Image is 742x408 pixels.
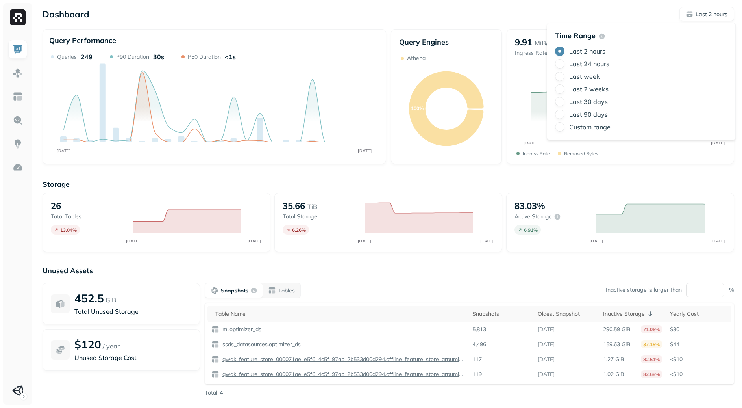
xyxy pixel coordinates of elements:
[211,341,219,348] img: table
[13,139,23,149] img: Insights
[538,341,555,348] p: [DATE]
[74,353,192,362] p: Unused Storage Cost
[603,326,631,333] p: 290.59 GiB
[211,356,219,363] img: table
[472,326,486,333] p: 5,813
[221,326,261,333] p: ml.optimizer_ds
[221,341,301,348] p: ssds_datasources.optimizer_ds
[103,341,120,351] p: / year
[472,310,530,318] div: Snapshots
[74,291,104,305] p: 452.5
[225,53,236,61] p: <1s
[538,326,555,333] p: [DATE]
[358,148,372,153] tspan: [DATE]
[472,371,482,378] p: 119
[514,200,545,211] p: 83.03%
[278,287,295,294] p: Tables
[711,140,725,145] tspan: [DATE]
[641,340,662,348] p: 37.15%
[283,213,357,220] p: Total storage
[569,110,608,118] label: Last 90 days
[219,341,301,348] a: ssds_datasources.optimizer_ds
[12,385,23,396] img: Unity
[603,310,645,318] p: Inactive Storage
[57,148,70,153] tspan: [DATE]
[74,307,192,316] p: Total Unused Storage
[569,123,611,131] label: Custom range
[589,238,603,244] tspan: [DATE]
[51,213,125,220] p: Total tables
[670,341,727,348] p: $44
[13,44,23,54] img: Dashboard
[43,9,89,20] p: Dashboard
[641,325,662,333] p: 71.06%
[221,356,464,363] p: qwak_feature_store_000071ae_e5f6_4c5f_97ab_2b533d00d294.offline_feature_store_arpumizer_user_leve...
[399,37,494,47] p: Query Engines
[10,9,26,25] img: Ryft
[523,151,550,156] p: Ingress Rate
[564,151,598,156] p: Removed bytes
[670,326,727,333] p: $80
[670,371,727,378] p: <$10
[116,53,149,61] p: P90 Duration
[603,341,631,348] p: 159.63 GiB
[13,91,23,102] img: Asset Explorer
[641,355,662,363] p: 82.51%
[307,202,317,211] p: TiB
[538,371,555,378] p: [DATE]
[211,371,219,378] img: table
[515,49,551,57] p: Ingress Rate
[43,266,734,275] p: Unused Assets
[538,356,555,363] p: [DATE]
[60,227,77,233] p: 13.04 %
[670,356,727,363] p: <$10
[51,200,61,211] p: 26
[220,389,223,397] p: 4
[221,287,248,294] p: Snapshots
[472,341,486,348] p: 4,496
[603,371,624,378] p: 1.02 GiB
[247,238,261,244] tspan: [DATE]
[569,60,609,68] label: Last 24 hours
[569,98,608,106] label: Last 30 days
[514,213,552,220] p: Active storage
[81,53,93,61] p: 249
[569,73,600,80] label: Last week
[524,140,538,145] tspan: [DATE]
[515,37,532,48] p: 9.91
[205,389,217,397] p: Total
[219,371,464,378] a: qwak_feature_store_000071ae_e5f6_4c5f_97ab_2b533d00d294.offline_feature_store_arpumizer_game_user...
[357,238,371,244] tspan: [DATE]
[219,326,261,333] a: ml.optimizer_ds
[535,38,551,48] p: MiB/s
[407,54,426,62] p: Athena
[13,115,23,125] img: Query Explorer
[74,337,101,351] p: $120
[211,326,219,333] img: table
[696,11,727,18] p: Last 2 hours
[13,162,23,173] img: Optimization
[569,85,609,93] label: Last 2 weeks
[524,227,538,233] p: 6.91 %
[569,47,605,55] label: Last 2 hours
[43,180,734,189] p: Storage
[283,200,305,211] p: 35.66
[555,31,596,40] p: Time Range
[641,370,662,378] p: 82.68%
[57,53,77,61] p: Queries
[679,7,734,21] button: Last 2 hours
[538,310,595,318] div: Oldest Snapshot
[126,238,139,244] tspan: [DATE]
[188,53,221,61] p: P50 Duration
[215,310,464,318] div: Table Name
[472,356,482,363] p: 117
[49,36,116,45] p: Query Performance
[603,356,624,363] p: 1.27 GiB
[153,53,164,61] p: 30s
[606,286,682,294] p: Inactive storage is larger than
[219,356,464,363] a: qwak_feature_store_000071ae_e5f6_4c5f_97ab_2b533d00d294.offline_feature_store_arpumizer_user_leve...
[411,105,424,111] text: 100%
[729,286,734,294] p: %
[292,227,306,233] p: 6.26 %
[479,238,493,244] tspan: [DATE]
